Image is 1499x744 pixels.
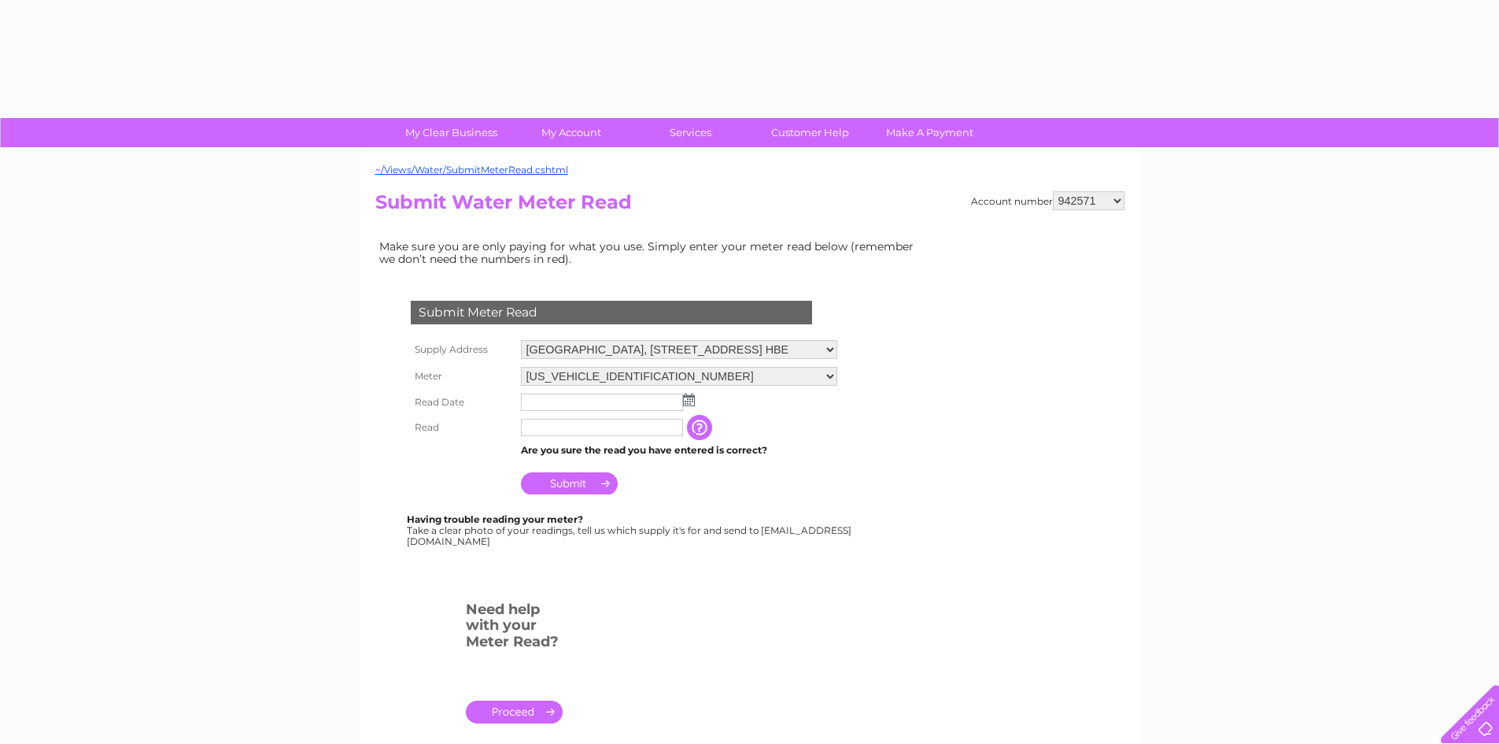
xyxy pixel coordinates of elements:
td: Make sure you are only paying for what you use. Simply enter your meter read below (remember we d... [375,236,926,269]
b: Having trouble reading your meter? [407,513,583,525]
th: Supply Address [407,336,517,363]
div: Account number [971,191,1124,210]
a: ~/Views/Water/SubmitMeterRead.cshtml [375,164,568,176]
div: Take a clear photo of your readings, tell us which supply it's for and send to [EMAIL_ADDRESS][DO... [407,514,854,546]
input: Submit [521,472,618,494]
a: Customer Help [745,118,875,147]
th: Read Date [407,390,517,415]
h3: Need help with your Meter Read? [466,598,563,658]
h2: Submit Water Meter Read [375,191,1124,221]
input: Information [687,415,715,440]
th: Meter [407,363,517,390]
a: Make A Payment [865,118,995,147]
a: Services [626,118,755,147]
a: My Account [506,118,636,147]
a: . [466,701,563,724]
img: ... [683,394,695,406]
td: Are you sure the read you have entered is correct? [517,440,841,461]
a: My Clear Business [386,118,516,147]
div: Submit Meter Read [411,301,812,324]
th: Read [407,415,517,440]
